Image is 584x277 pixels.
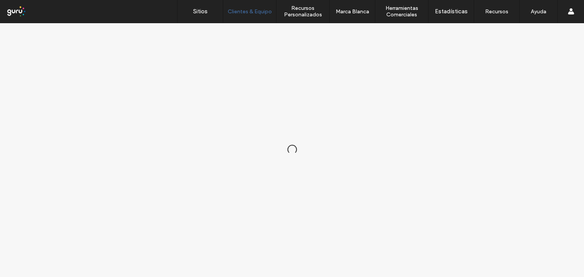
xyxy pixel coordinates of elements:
[336,8,369,15] label: Marca Blanca
[485,8,508,15] label: Recursos
[16,5,37,12] span: Ayuda
[435,8,468,15] label: Estadísticas
[228,8,272,15] label: Clientes & Equipo
[276,5,329,18] label: Recursos Personalizados
[531,8,546,15] label: Ayuda
[375,5,428,18] label: Herramientas Comerciales
[193,8,208,15] label: Sitios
